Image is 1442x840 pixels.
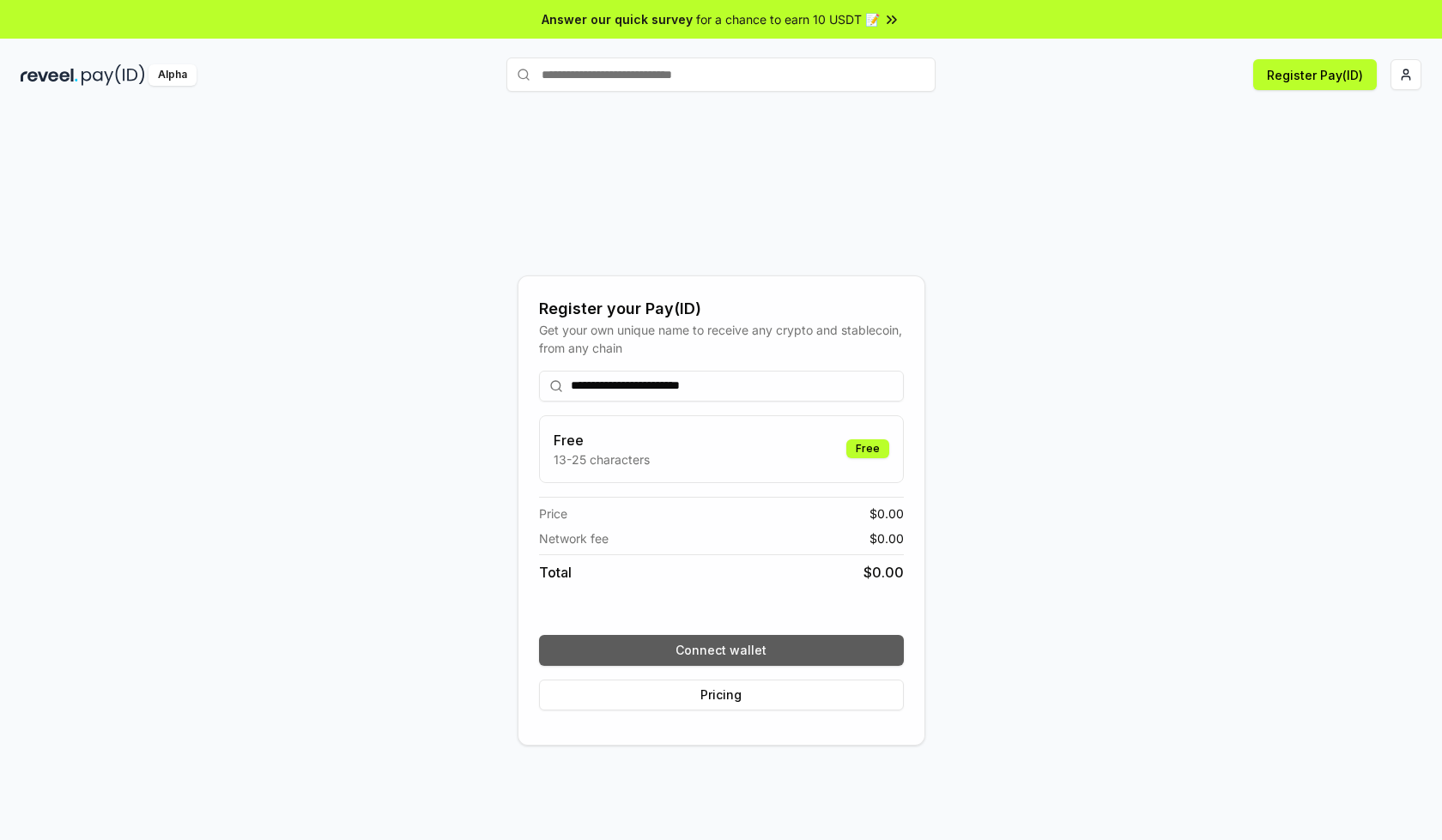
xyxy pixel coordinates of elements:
span: for a chance to earn 10 USDT 📝 [696,10,880,28]
button: Pricing [539,680,904,710]
div: Free [846,439,889,458]
div: Get your own unique name to receive any crypto and stablecoin, from any chain [539,321,904,357]
h3: Free [554,430,650,450]
button: Connect wallet [539,635,904,666]
span: $ 0.00 [863,562,904,583]
button: Register Pay(ID) [1253,59,1377,90]
img: pay_id [82,64,145,86]
div: Register your Pay(ID) [539,297,904,321]
p: 13-25 characters [554,450,650,468]
span: Network fee [539,529,609,547]
span: Price [539,505,567,523]
img: reveel_dark [21,64,78,86]
span: Total [539,562,572,583]
span: Answer our quick survey [542,10,693,28]
span: $ 0.00 [869,505,904,523]
div: Alpha [148,64,197,86]
span: $ 0.00 [869,529,904,547]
